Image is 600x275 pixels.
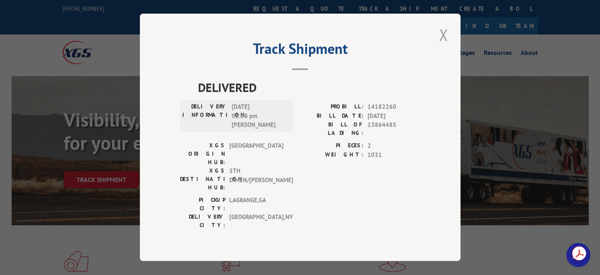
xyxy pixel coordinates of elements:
[198,78,420,96] span: DELIVERED
[180,141,225,166] label: XGS ORIGIN HUB:
[180,196,225,212] label: PICKUP CITY:
[566,243,590,267] a: Open chat
[300,102,364,111] label: PROBILL:
[229,196,283,212] span: LAGRANGE , GA
[368,111,420,121] span: [DATE]
[300,141,364,150] label: PIECES:
[368,150,420,160] span: 1031
[300,111,364,121] label: BILL DATE:
[229,212,283,229] span: [GEOGRAPHIC_DATA] , NY
[368,120,420,137] span: 13864485
[368,141,420,150] span: 2
[437,24,451,46] button: Close modal
[180,166,225,192] label: XGS DESTINATION HUB:
[229,166,283,192] span: 5TH DIMEN/[PERSON_NAME]
[182,102,228,129] label: DELIVERY INFORMATION:
[180,212,225,229] label: DELIVERY CITY:
[300,120,364,137] label: BILL OF LADING:
[368,102,420,111] span: 14182260
[180,43,420,58] h2: Track Shipment
[232,102,286,129] span: [DATE] 01:00 pm [PERSON_NAME]
[229,141,283,166] span: [GEOGRAPHIC_DATA]
[300,150,364,160] label: WEIGHT:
